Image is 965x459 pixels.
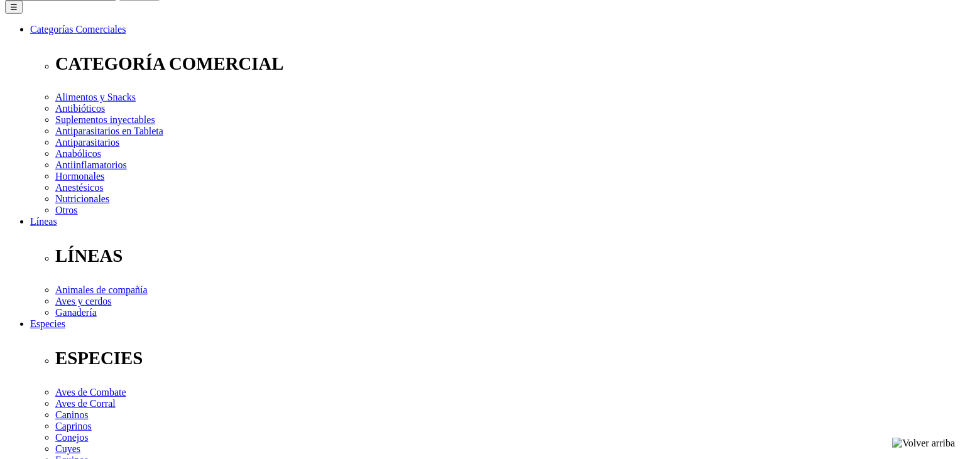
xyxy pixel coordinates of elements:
a: Otros [55,205,78,215]
iframe: Brevo live chat [6,323,217,453]
a: Aves y cerdos [55,296,111,306]
a: Animales de compañía [55,284,148,295]
a: Categorías Comerciales [30,24,126,35]
a: Antibióticos [55,103,105,114]
a: Anestésicos [55,182,103,193]
a: Antiparasitarios [55,137,119,148]
a: Cuyes [55,443,80,454]
p: LÍNEAS [55,246,960,266]
a: Suplementos inyectables [55,114,155,125]
p: CATEGORÍA COMERCIAL [55,53,960,74]
a: Anabólicos [55,148,101,159]
a: Ganadería [55,307,97,318]
button: ☰ [5,1,23,14]
a: Hormonales [55,171,104,181]
a: Especies [30,318,65,329]
a: Alimentos y Snacks [55,92,136,102]
a: Nutricionales [55,193,109,204]
p: ESPECIES [55,348,960,369]
img: Volver arriba [892,438,955,449]
a: Líneas [30,216,57,227]
a: Antiparasitarios en Tableta [55,126,163,136]
a: Antiinflamatorios [55,159,127,170]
